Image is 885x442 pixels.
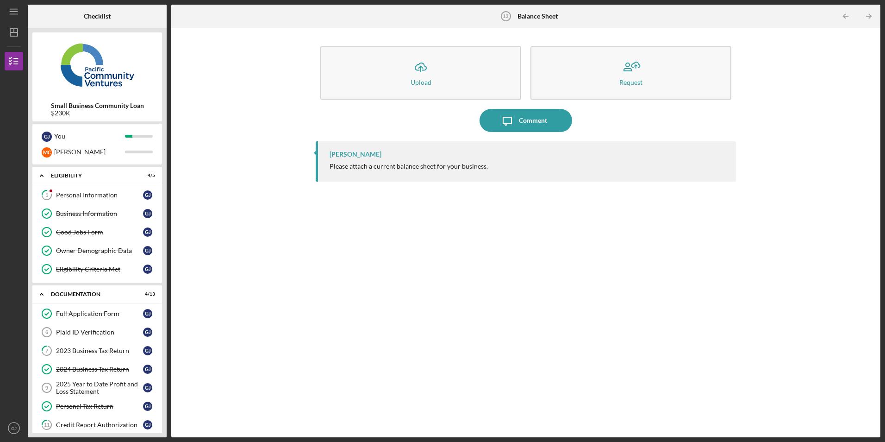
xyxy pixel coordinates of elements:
[143,227,152,237] div: G J
[56,191,143,199] div: Personal Information
[51,291,132,297] div: Documentation
[5,419,23,437] button: GJ
[51,102,144,109] b: Small Business Community Loan
[45,348,49,354] tspan: 7
[37,323,157,341] a: 6Plaid ID VerificationGJ
[45,329,48,335] tspan: 6
[11,426,17,431] text: GJ
[84,13,111,20] b: Checklist
[138,173,155,178] div: 4 / 5
[56,210,143,217] div: Business Information
[517,13,558,20] b: Balance Sheet
[143,265,152,274] div: G J
[45,192,48,198] tspan: 1
[56,310,143,317] div: Full Application Form
[143,365,152,374] div: G J
[37,341,157,360] a: 72023 Business Tax ReturnGJ
[54,144,125,160] div: [PERSON_NAME]
[42,147,52,158] div: M C
[32,37,162,93] img: Product logo
[56,328,143,336] div: Plaid ID Verification
[330,151,381,158] div: [PERSON_NAME]
[56,366,143,373] div: 2024 Business Tax Return
[143,246,152,255] div: G J
[51,173,132,178] div: Eligibility
[56,247,143,254] div: Owner Demographic Data
[530,46,731,100] button: Request
[51,109,144,117] div: $230K
[37,223,157,241] a: Good Jobs FormGJ
[143,190,152,200] div: G J
[143,209,152,218] div: G J
[45,385,48,391] tspan: 9
[143,346,152,355] div: G J
[143,309,152,318] div: G J
[56,347,143,354] div: 2023 Business Tax Return
[411,79,431,86] div: Upload
[37,416,157,434] a: 11Credit Report AuthorizationGJ
[480,109,572,132] button: Comment
[37,397,157,416] a: Personal Tax ReturnGJ
[56,380,143,395] div: 2025 Year to Date Profit and Loss Statement
[37,241,157,260] a: Owner Demographic DataGJ
[37,304,157,323] a: Full Application FormGJ
[56,421,143,429] div: Credit Report Authorization
[143,402,152,411] div: G J
[330,163,488,170] div: Please attach a current balance sheet for your business.
[56,228,143,236] div: Good Jobs Form
[320,46,521,100] button: Upload
[42,132,52,142] div: G J
[56,403,143,410] div: Personal Tax Return
[143,420,152,429] div: G J
[56,265,143,273] div: Eligibility Criteria Met
[37,360,157,379] a: 2024 Business Tax ReturnGJ
[37,186,157,204] a: 1Personal InformationGJ
[619,79,642,86] div: Request
[54,128,125,144] div: You
[503,13,508,19] tspan: 13
[143,328,152,337] div: G J
[37,260,157,278] a: Eligibility Criteria MetGJ
[44,422,50,428] tspan: 11
[37,204,157,223] a: Business InformationGJ
[138,291,155,297] div: 4 / 13
[37,379,157,397] a: 92025 Year to Date Profit and Loss StatementGJ
[143,383,152,392] div: G J
[519,109,547,132] div: Comment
